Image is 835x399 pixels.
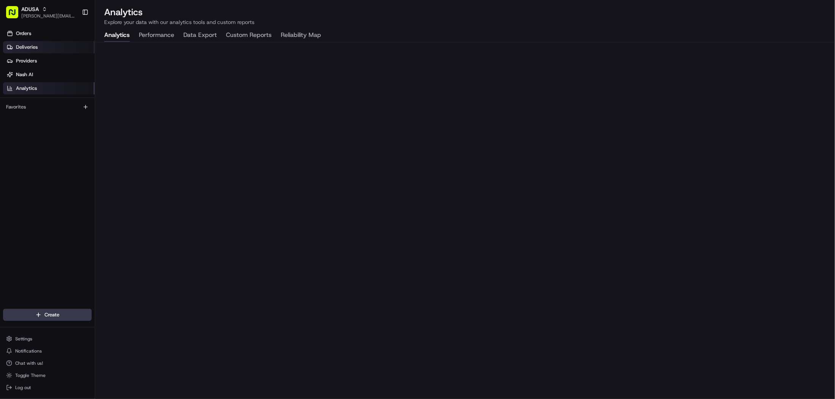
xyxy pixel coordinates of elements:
span: Pylon [76,129,92,135]
a: Powered byPylon [54,129,92,135]
button: Performance [139,29,174,42]
span: Toggle Theme [15,372,46,378]
a: Deliveries [3,41,95,53]
button: Create [3,309,92,321]
a: Providers [3,55,95,67]
span: Notifications [15,348,42,354]
span: Log out [15,385,31,391]
div: 💻 [64,111,70,117]
button: Toggle Theme [3,370,92,381]
p: Explore your data with our analytics tools and custom reports [104,18,826,26]
span: Create [45,311,59,318]
span: Chat with us! [15,360,43,366]
a: Orders [3,27,95,40]
span: Nash AI [16,71,33,78]
span: Deliveries [16,44,38,51]
button: Custom Reports [226,29,272,42]
h2: Analytics [104,6,826,18]
a: Nash AI [3,69,95,81]
span: Analytics [16,85,37,92]
button: Notifications [3,346,92,356]
button: Settings [3,334,92,344]
span: Settings [15,336,32,342]
button: Data Export [183,29,217,42]
button: ADUSA [21,5,39,13]
span: Providers [16,57,37,64]
button: Log out [3,382,92,393]
span: Orders [16,30,31,37]
button: ADUSA[PERSON_NAME][EMAIL_ADDRESS][PERSON_NAME][PERSON_NAME][DOMAIN_NAME] [3,3,79,21]
div: Favorites [3,101,92,113]
button: Reliability Map [281,29,321,42]
span: API Documentation [72,110,122,118]
button: [PERSON_NAME][EMAIL_ADDRESS][PERSON_NAME][PERSON_NAME][DOMAIN_NAME] [21,13,76,19]
a: Analytics [3,82,95,94]
a: 💻API Documentation [61,107,125,121]
button: Analytics [104,29,130,42]
button: Chat with us! [3,358,92,369]
a: 📗Knowledge Base [5,107,61,121]
span: Knowledge Base [15,110,58,118]
button: Start new chat [129,75,138,84]
iframe: Analytics [95,42,835,399]
div: 📗 [8,111,14,117]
